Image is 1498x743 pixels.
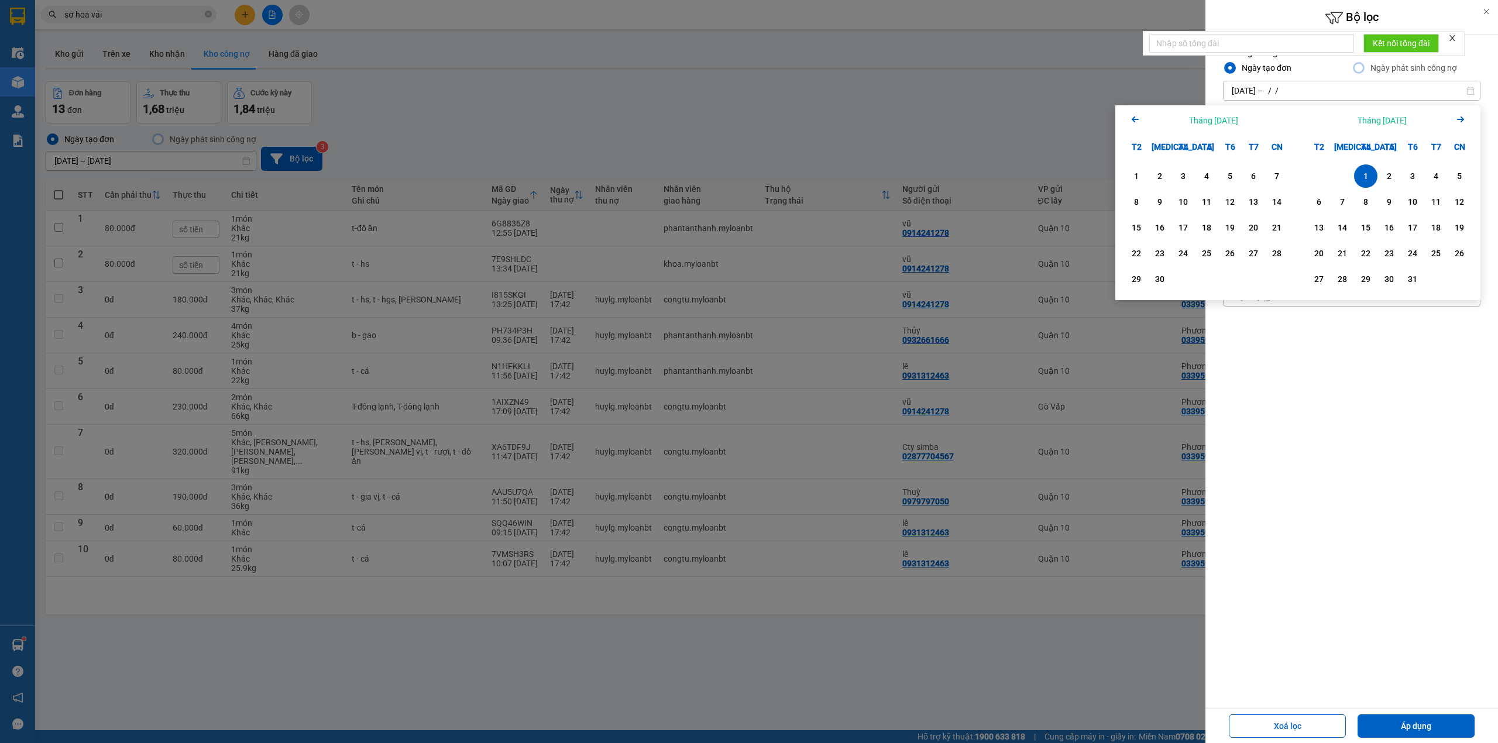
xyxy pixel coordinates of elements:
div: T5 [1195,135,1218,159]
div: Choose Thứ Sáu, tháng 10 17 2025. It's available. [1401,216,1424,239]
div: [MEDICAL_DATA] [1331,135,1354,159]
span: close [1448,34,1456,42]
div: 21 [1334,246,1351,260]
div: 18 [1198,221,1215,235]
svg: Arrow Right [1454,112,1468,126]
div: Choose Thứ Hai, tháng 09 1 2025. It's available. [1125,164,1148,188]
div: 31 [1404,272,1421,286]
div: 30 [1152,272,1168,286]
div: CN [1448,135,1471,159]
div: 23 [1381,246,1397,260]
div: Choose Chủ Nhật, tháng 10 5 2025. It's available. [1448,164,1471,188]
div: 12 [1451,195,1468,209]
div: 1 [1358,169,1374,183]
div: Choose Thứ Hai, tháng 09 22 2025. It's available. [1125,242,1148,265]
div: Choose Thứ Tư, tháng 10 8 2025. It's available. [1354,190,1377,214]
div: Choose Chủ Nhật, tháng 10 12 2025. It's available. [1448,190,1471,214]
div: 14 [1334,221,1351,235]
div: T4 [1354,135,1377,159]
div: 9 [1152,195,1168,209]
div: 12 [1222,195,1238,209]
div: Choose Thứ Ba, tháng 09 9 2025. It's available. [1148,190,1171,214]
div: 23 [1152,246,1168,260]
div: Choose Thứ Tư, tháng 10 22 2025. It's available. [1354,242,1377,265]
div: Choose Thứ Năm, tháng 09 25 2025. It's available. [1195,242,1218,265]
div: Choose Thứ Sáu, tháng 10 24 2025. It's available. [1401,242,1424,265]
div: 20 [1245,221,1262,235]
div: Choose Thứ Bảy, tháng 10 11 2025. It's available. [1424,190,1448,214]
div: Choose Chủ Nhật, tháng 09 28 2025. It's available. [1265,242,1289,265]
div: Choose Thứ Ba, tháng 09 2 2025. It's available. [1148,164,1171,188]
div: Choose Thứ Năm, tháng 09 4 2025. It's available. [1195,164,1218,188]
div: Choose Thứ Sáu, tháng 10 10 2025. It's available. [1401,190,1424,214]
h6: Bộ lọc [1205,9,1498,27]
div: Choose Chủ Nhật, tháng 09 7 2025. It's available. [1265,164,1289,188]
div: 6 [1311,195,1327,209]
div: Choose Thứ Bảy, tháng 09 6 2025. It's available. [1242,164,1265,188]
div: Choose Chủ Nhật, tháng 09 14 2025. It's available. [1265,190,1289,214]
div: 20 [1311,246,1327,260]
div: 28 [1334,272,1351,286]
button: Xoá lọc [1229,714,1346,738]
div: Tháng [DATE] [1189,115,1238,126]
div: Choose Thứ Sáu, tháng 10 3 2025. It's available. [1401,164,1424,188]
div: 25 [1428,246,1444,260]
div: 28 [1269,246,1285,260]
div: Choose Thứ Bảy, tháng 10 18 2025. It's available. [1424,216,1448,239]
div: Selected start date. Thứ Tư, tháng 10 1 2025. It's available. [1354,164,1377,188]
div: 19 [1451,221,1468,235]
div: Choose Thứ Bảy, tháng 09 20 2025. It's available. [1242,216,1265,239]
div: Choose Thứ Hai, tháng 09 15 2025. It's available. [1125,216,1148,239]
div: 4 [1198,169,1215,183]
div: 7 [1334,195,1351,209]
div: Choose Thứ Ba, tháng 10 7 2025. It's available. [1331,190,1354,214]
div: Choose Thứ Hai, tháng 10 13 2025. It's available. [1307,216,1331,239]
div: 16 [1381,221,1397,235]
div: 17 [1175,221,1191,235]
div: Choose Thứ Sáu, tháng 09 26 2025. It's available. [1218,242,1242,265]
div: 27 [1245,246,1262,260]
div: 10 [1404,195,1421,209]
div: Choose Thứ Ba, tháng 10 28 2025. It's available. [1331,267,1354,291]
div: Choose Thứ Bảy, tháng 09 13 2025. It's available. [1242,190,1265,214]
div: 13 [1245,195,1262,209]
div: Choose Chủ Nhật, tháng 10 26 2025. It's available. [1448,242,1471,265]
div: 3 [1404,169,1421,183]
button: Next month. [1454,112,1468,128]
div: Choose Thứ Ba, tháng 09 30 2025. It's available. [1148,267,1171,291]
div: Choose Thứ Năm, tháng 09 18 2025. It's available. [1195,216,1218,239]
div: Choose Thứ Hai, tháng 10 20 2025. It's available. [1307,242,1331,265]
span: Kết nối tổng đài [1373,37,1430,50]
div: 2 [1381,169,1397,183]
div: T6 [1218,135,1242,159]
div: Choose Thứ Sáu, tháng 09 19 2025. It's available. [1218,216,1242,239]
div: 9 [1381,195,1397,209]
input: Nhập số tổng đài [1149,34,1354,53]
div: Tháng [DATE] [1358,115,1407,126]
div: 13 [1311,221,1327,235]
div: Choose Thứ Năm, tháng 10 16 2025. It's available. [1377,216,1401,239]
div: Choose Thứ Năm, tháng 10 23 2025. It's available. [1377,242,1401,265]
div: 29 [1128,272,1145,286]
div: Choose Chủ Nhật, tháng 10 19 2025. It's available. [1448,216,1471,239]
div: Choose Thứ Năm, tháng 09 11 2025. It's available. [1195,190,1218,214]
div: 8 [1358,195,1374,209]
div: Choose Thứ Bảy, tháng 09 27 2025. It's available. [1242,242,1265,265]
div: Choose Thứ Năm, tháng 10 9 2025. It's available. [1377,190,1401,214]
button: Kết nối tổng đài [1363,34,1439,53]
div: 17 [1404,221,1421,235]
div: T4 [1171,135,1195,159]
div: 27 [1311,272,1327,286]
div: Choose Thứ Ba, tháng 09 23 2025. It's available. [1148,242,1171,265]
button: Previous month. [1128,112,1142,128]
div: Choose Thứ Sáu, tháng 10 31 2025. It's available. [1401,267,1424,291]
div: 30 [1381,272,1397,286]
div: 19 [1222,221,1238,235]
div: 22 [1358,246,1374,260]
div: 11 [1428,195,1444,209]
div: 3 [1175,169,1191,183]
div: [MEDICAL_DATA] [1148,135,1171,159]
div: 29 [1358,272,1374,286]
div: T7 [1424,135,1448,159]
div: Choose Thứ Tư, tháng 10 15 2025. It's available. [1354,216,1377,239]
